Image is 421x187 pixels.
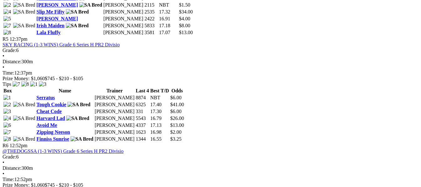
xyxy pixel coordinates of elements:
img: 4 [3,116,11,121]
a: SKY RACING (1-3 WINS) Grade 6 Series H PR2 Divisio [3,42,120,47]
img: SA Bred [71,136,93,142]
span: Distance: [3,165,21,171]
td: [PERSON_NAME] [103,23,144,29]
img: SA Bred [13,23,35,29]
div: 300m [3,165,418,171]
td: 2422 [144,16,158,22]
img: SA Bred [13,136,35,142]
td: 5833 [144,23,158,29]
td: [PERSON_NAME] [94,115,135,122]
th: Last 4 [135,88,149,94]
div: 12:37pm [3,70,418,76]
span: Tips [3,81,11,87]
span: $3.25 [170,136,182,142]
td: [PERSON_NAME] [94,108,135,115]
span: Grade: [3,154,16,159]
img: 2 [3,2,11,8]
th: Best T/D [150,88,169,94]
span: $34.00 [179,9,193,14]
img: SA Bred [79,2,102,8]
img: 8 [21,81,29,87]
img: SA Bred [67,102,90,107]
span: $41.00 [170,102,184,107]
span: R5 [3,36,8,42]
span: $13.00 [179,30,193,35]
td: 4337 [135,122,149,128]
img: SA Bred [13,116,35,121]
td: NBT [159,2,178,8]
img: 8 [3,136,11,142]
td: 2115 [144,2,158,8]
img: 3 [3,109,11,114]
span: • [3,160,4,165]
td: 6325 [135,101,149,108]
td: 17.32 [159,9,178,15]
span: Time: [3,177,14,182]
a: Cheat Code [36,109,61,114]
th: Odds [170,88,184,94]
img: 1 [30,81,38,87]
img: 5 [3,16,11,22]
span: $6.00 [170,109,182,114]
img: SA Bred [13,2,35,8]
img: 2 [3,102,11,107]
td: [PERSON_NAME] [103,2,144,8]
span: Grade: [3,48,16,53]
img: 6 [3,122,11,128]
a: Avoid Me [36,122,57,128]
span: • [3,53,4,59]
td: [PERSON_NAME] [94,122,135,128]
td: [PERSON_NAME] [103,16,144,22]
td: 17.40 [150,101,169,108]
span: Time: [3,70,14,75]
td: 16.98 [150,129,169,135]
span: $745 - $210 - $105 [45,76,83,81]
td: 2535 [144,9,158,15]
span: • [3,65,4,70]
a: Finniss Sunrise [36,136,69,142]
img: 1 [3,95,11,101]
span: Box [3,88,12,93]
div: 6 [3,48,418,53]
a: [PERSON_NAME] [36,16,78,21]
td: 17.07 [159,29,178,36]
img: SA Bred [66,116,89,121]
a: Harvard Lad [36,116,65,121]
img: SA Bred [66,23,89,29]
td: 17.18 [159,23,178,29]
td: 331 [135,108,149,115]
td: [PERSON_NAME] [94,136,135,142]
span: $1.50 [179,2,190,8]
span: • [3,171,4,176]
td: 16.55 [150,136,169,142]
span: $26.00 [170,116,184,121]
img: 7 [13,81,20,87]
td: 3581 [144,29,158,36]
div: 300m [3,59,418,65]
td: 1344 [135,136,149,142]
span: Distance: [3,59,21,64]
span: $8.00 [179,23,190,28]
th: Trainer [94,88,135,94]
td: [PERSON_NAME] [94,95,135,101]
a: Serratus [36,95,55,100]
img: SA Bred [13,102,35,107]
a: Slip Me Fifty [36,9,65,14]
span: $2.00 [170,129,182,135]
td: 5543 [135,115,149,122]
td: [PERSON_NAME] [94,101,135,108]
a: Zipping Neeson [36,129,70,135]
a: @THEDOGSSA (1-3 WINS) Grade 6 Series H PR2 Divisio [3,148,124,154]
span: R6 [3,143,8,148]
td: NBT [150,95,169,101]
td: [PERSON_NAME] [103,29,144,36]
span: $4.00 [179,16,190,21]
td: 1623 [135,129,149,135]
a: Lala Fluffy [36,30,61,35]
span: 12:52pm [10,143,28,148]
td: 8874 [135,95,149,101]
a: Irish Maiden [36,23,64,28]
td: 17.30 [150,108,169,115]
img: SA Bred [66,9,89,15]
img: 7 [3,129,11,135]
